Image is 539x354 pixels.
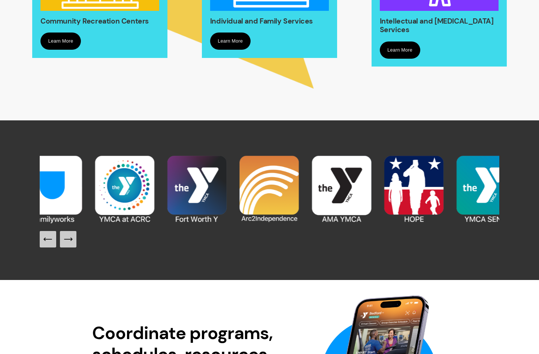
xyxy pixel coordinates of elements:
[380,41,420,59] a: Learn More
[40,33,81,50] a: Learn More
[16,153,88,225] img: Familyworks.png
[380,17,499,34] h2: Intellectual and [MEDICAL_DATA] Services
[305,153,378,225] img: AMA YMCA.png
[88,153,161,225] img: Copy of AMA YMCA.png
[233,153,305,225] img: Arc2Independence (1).png
[161,153,233,225] img: Fort Worth Y (1).png
[210,17,329,25] h2: Individual and Family Services
[60,231,76,247] button: Next Slide
[40,17,160,25] h2: Community Recreation Centers
[378,153,450,225] img: HOPE.png
[210,33,251,50] a: Learn More
[40,231,56,247] button: Previous Slide
[450,153,522,225] img: YMCA SENC (1).png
